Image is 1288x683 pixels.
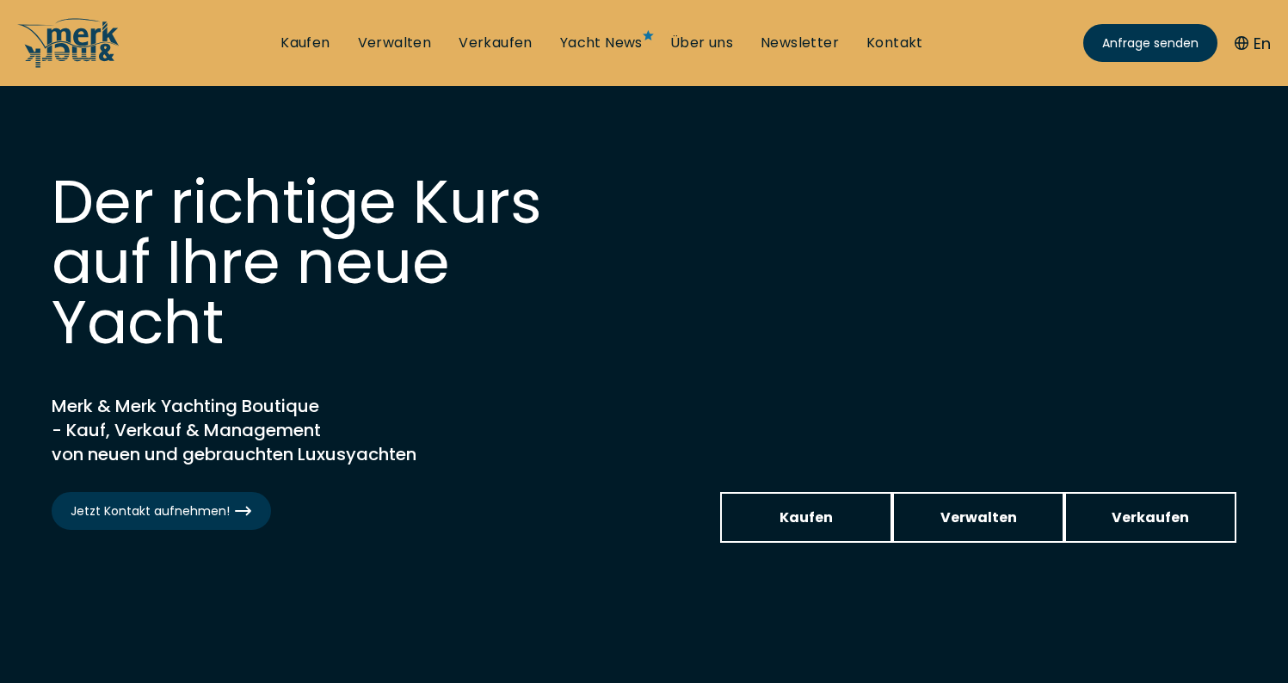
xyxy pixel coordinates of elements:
[52,492,271,530] a: Jetzt Kontakt aufnehmen!
[1102,34,1199,52] span: Anfrage senden
[358,34,432,52] a: Verwalten
[1064,492,1236,543] a: Verkaufen
[866,34,923,52] a: Kontakt
[459,34,533,52] a: Verkaufen
[560,34,643,52] a: Yacht News
[892,492,1064,543] a: Verwalten
[940,507,1017,528] span: Verwalten
[761,34,839,52] a: Newsletter
[1235,32,1271,55] button: En
[52,394,482,466] h2: Merk & Merk Yachting Boutique - Kauf, Verkauf & Management von neuen und gebrauchten Luxusyachten
[1083,24,1217,62] a: Anfrage senden
[280,34,330,52] a: Kaufen
[52,172,568,353] h1: Der richtige Kurs auf Ihre neue Yacht
[71,502,252,520] span: Jetzt Kontakt aufnehmen!
[1112,507,1189,528] span: Verkaufen
[670,34,733,52] a: Über uns
[780,507,833,528] span: Kaufen
[720,492,892,543] a: Kaufen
